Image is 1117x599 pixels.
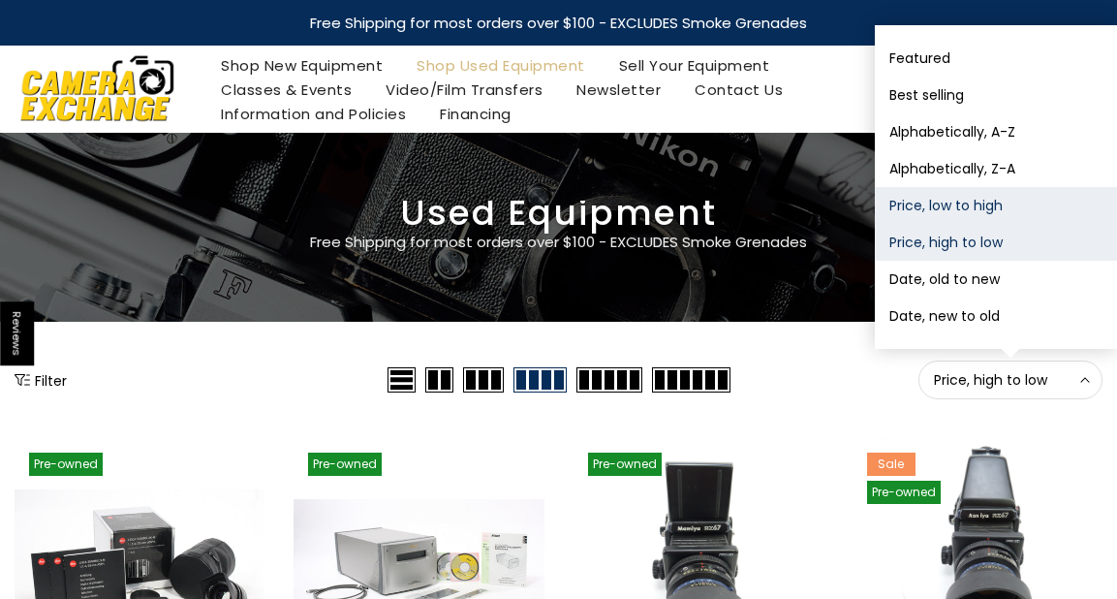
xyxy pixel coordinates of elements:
[15,370,67,390] button: Show filters
[875,187,1117,224] button: Price, low to high
[196,231,922,254] p: Free Shipping for most orders over $100 - EXCLUDES Smoke Grenades
[934,371,1087,389] span: Price, high to low
[875,150,1117,187] button: Alphabetically, Z-A
[310,13,807,33] strong: Free Shipping for most orders over $100 - EXCLUDES Smoke Grenades
[918,361,1102,399] button: Price, high to low
[875,261,1117,298] button: Date, old to new
[875,113,1117,150] button: Alphabetically, A-Z
[400,53,603,78] a: Shop Used Equipment
[204,102,423,126] a: Information and Policies
[15,201,1102,226] h3: Used Equipment
[560,78,678,102] a: Newsletter
[875,298,1117,334] button: Date, new to old
[678,78,800,102] a: Contact Us
[875,40,1117,77] button: Featured
[423,102,529,126] a: Financing
[875,224,1117,261] button: Price, high to low
[204,53,400,78] a: Shop New Equipment
[602,53,787,78] a: Sell Your Equipment
[875,77,1117,113] button: Best selling
[369,78,560,102] a: Video/Film Transfers
[204,78,369,102] a: Classes & Events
